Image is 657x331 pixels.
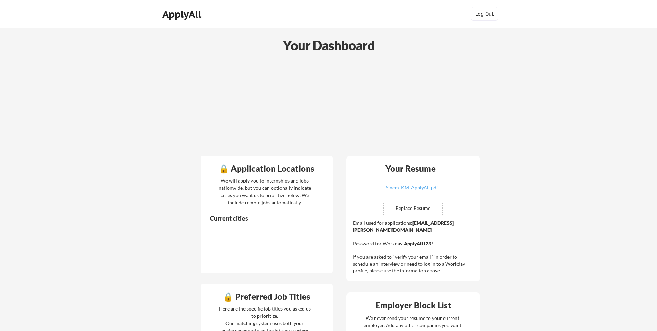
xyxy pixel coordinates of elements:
[353,220,475,274] div: Email used for applications: Password for Workday: If you are asked to "verify your email" in ord...
[210,215,306,221] div: Current cities
[376,164,445,173] div: Your Resume
[371,185,453,190] div: Sinem_KM_ApplyAll.pdf
[1,35,657,55] div: Your Dashboard
[404,240,433,246] strong: ApplyAll123!
[162,8,203,20] div: ApplyAll
[353,220,454,233] strong: [EMAIL_ADDRESS][PERSON_NAME][DOMAIN_NAME]
[217,177,312,206] div: We will apply you to internships and jobs nationwide, but you can optionally indicate cities you ...
[202,292,331,301] div: 🔒 Preferred Job Titles
[349,301,478,309] div: Employer Block List
[471,7,498,21] button: Log Out
[202,164,331,173] div: 🔒 Application Locations
[371,185,453,196] a: Sinem_KM_ApplyAll.pdf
